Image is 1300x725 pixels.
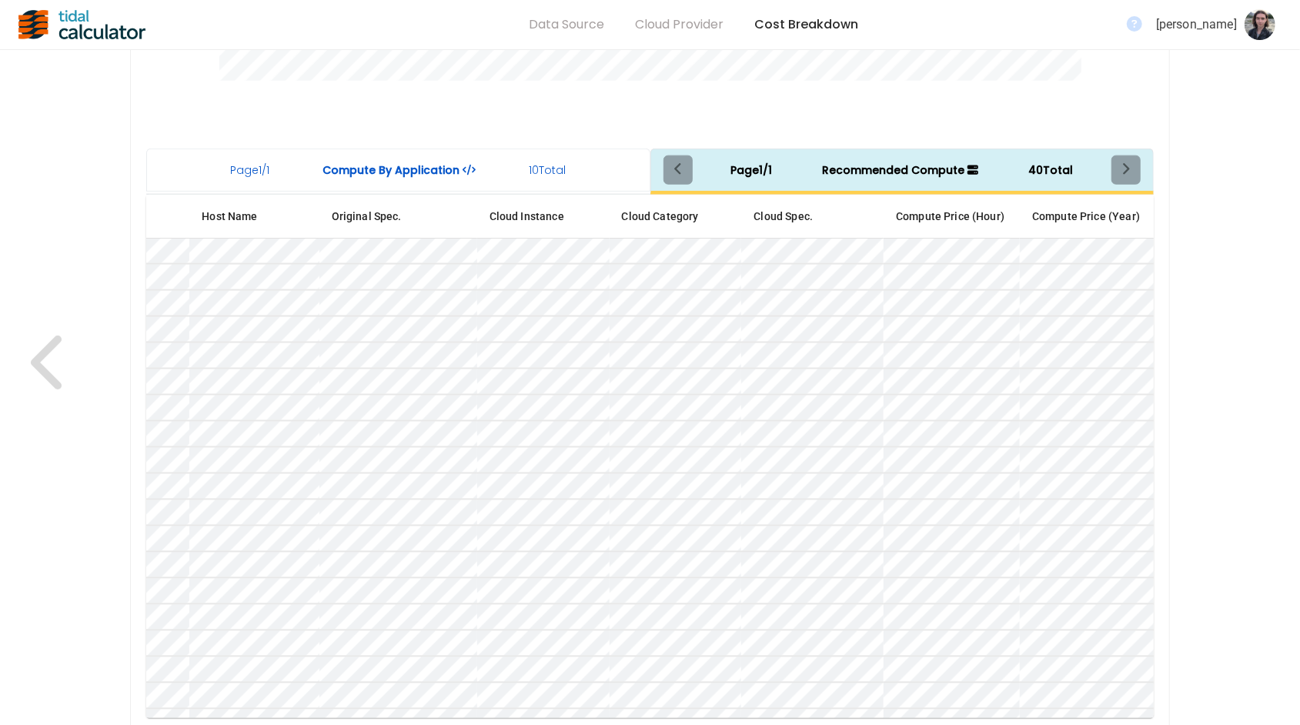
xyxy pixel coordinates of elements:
[230,162,269,179] span: Page 1 / 1
[1156,15,1237,34] div: [PERSON_NAME]
[1020,195,1154,239] th: Compute Price (Year)
[1127,15,1150,34] a: FAQ
[741,195,884,239] th: Cloud Spec.
[731,162,773,179] span: Page 1 / 1
[610,195,742,239] th: Cloud Category
[1150,5,1282,45] button: [PERSON_NAME]user-data
[1245,9,1275,40] img: user-data
[1028,162,1073,179] span: 40 Total
[822,162,978,179] span: Recommended Compute
[529,162,566,179] span: 10 Total
[322,162,476,179] span: Compute By Application
[189,195,319,239] th: Host Name
[319,195,477,239] th: Original Spec.
[884,195,1020,239] th: Compute Price (Hour)
[477,195,610,239] th: Cloud Instance
[18,1,299,48] a: home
